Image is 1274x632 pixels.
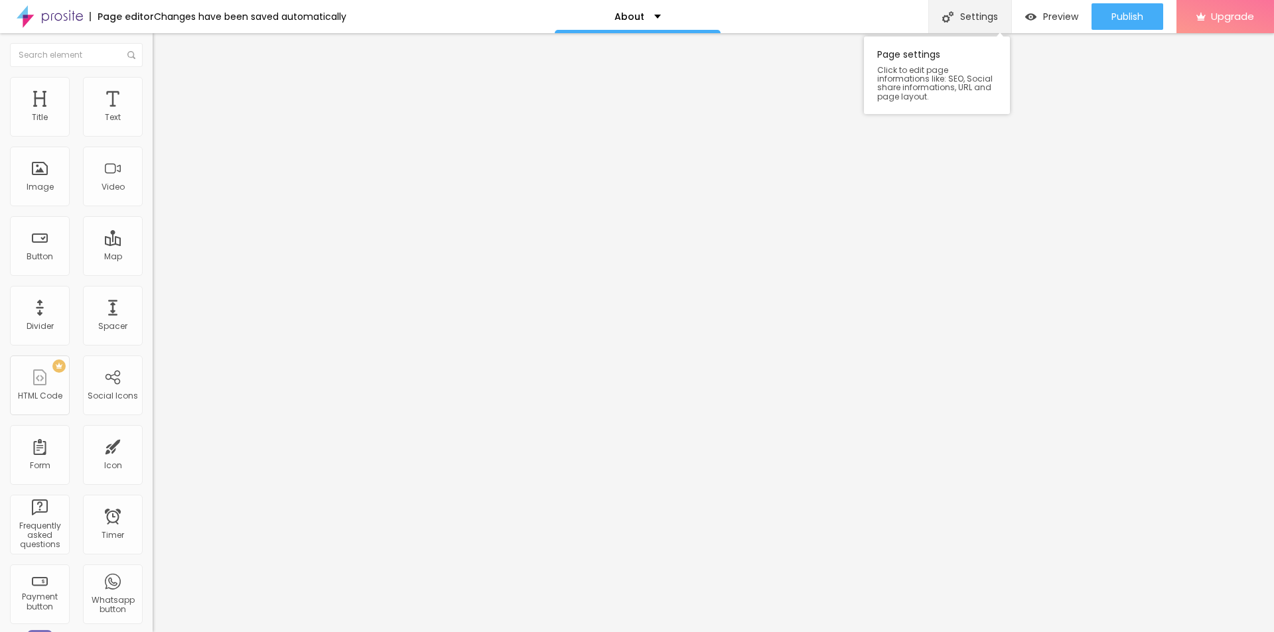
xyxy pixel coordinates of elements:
div: Icon [104,461,122,470]
span: Publish [1111,11,1143,22]
div: Spacer [98,322,127,331]
input: Search element [10,43,143,67]
div: Title [32,113,48,122]
img: view-1.svg [1025,11,1036,23]
div: Timer [102,531,124,540]
div: HTML Code [18,391,62,401]
div: Text [105,113,121,122]
img: Icone [942,11,954,23]
div: Divider [27,322,54,331]
span: Preview [1043,11,1078,22]
button: Publish [1092,3,1163,30]
div: Image [27,182,54,192]
div: Social Icons [88,391,138,401]
div: Page settings [864,36,1010,114]
div: Whatsapp button [86,596,139,615]
div: Changes have been saved automatically [154,12,346,21]
span: Click to edit page informations like: SEO, Social share informations, URL and page layout. [877,66,997,101]
div: Video [102,182,125,192]
p: About [614,12,644,21]
div: Button [27,252,53,261]
div: Map [104,252,122,261]
div: Frequently asked questions [13,521,66,550]
button: Preview [1012,3,1092,30]
div: Page editor [90,12,154,21]
div: Payment button [13,592,66,611]
img: Icone [127,51,135,59]
div: Form [30,461,50,470]
span: Upgrade [1211,11,1254,22]
iframe: Editor [153,33,1274,632]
